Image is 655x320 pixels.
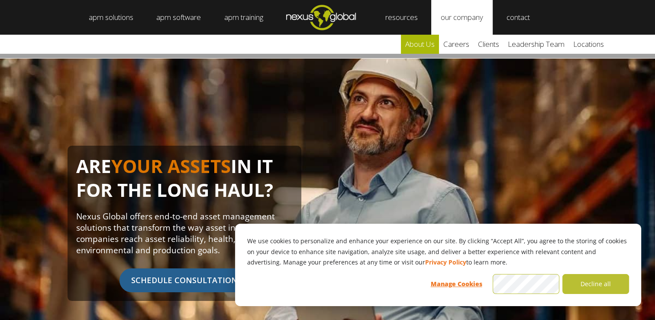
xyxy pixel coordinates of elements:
[119,268,249,292] span: SCHEDULE CONSULTATION
[425,257,466,268] a: Privacy Policy
[474,35,503,54] a: clients
[235,224,641,306] div: Cookie banner
[503,35,569,54] a: leadership team
[76,211,293,256] p: Nexus Global offers end-to-end asset management solutions that transform the way asset intensive ...
[439,35,474,54] a: careers
[247,236,629,268] p: We use cookies to personalize and enhance your experience on our site. By clicking “Accept All”, ...
[423,274,490,294] button: Manage Cookies
[401,35,439,54] a: about us
[76,154,293,211] h1: ARE IN IT FOR THE LONG HAUL?
[493,274,559,294] button: Accept all
[562,274,629,294] button: Decline all
[569,35,608,54] a: locations
[111,153,231,178] span: YOUR ASSETS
